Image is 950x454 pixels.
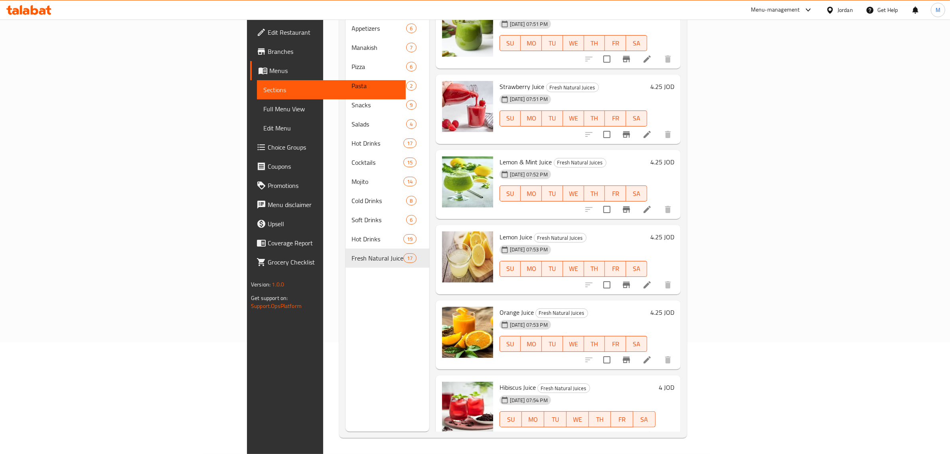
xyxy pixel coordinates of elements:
[545,38,560,49] span: TU
[406,62,416,71] div: items
[534,233,587,243] div: Fresh Natural Juices
[642,280,652,290] a: Edit menu item
[500,35,521,51] button: SU
[500,336,521,352] button: SU
[611,411,633,427] button: FR
[521,111,542,126] button: MO
[503,338,518,350] span: SU
[605,35,626,51] button: FR
[346,114,429,134] div: Salads4
[503,38,518,49] span: SU
[250,138,406,157] a: Choice Groups
[407,216,416,224] span: 6
[617,200,636,219] button: Branch-specific-item
[257,118,406,138] a: Edit Menu
[524,188,539,199] span: MO
[352,177,404,186] span: Mojito
[500,261,521,277] button: SU
[547,414,563,425] span: TU
[507,321,551,329] span: [DATE] 07:53 PM
[617,426,636,445] button: Branch-specific-item
[507,397,551,404] span: [DATE] 07:54 PM
[268,200,399,209] span: Menu disclaimer
[626,35,647,51] button: SA
[658,125,677,144] button: delete
[542,261,563,277] button: TU
[352,62,407,71] span: Pizza
[521,35,542,51] button: MO
[500,381,536,393] span: Hibiscus Juice
[589,411,611,427] button: TH
[629,338,644,350] span: SA
[250,214,406,233] a: Upsell
[524,38,539,49] span: MO
[442,231,493,282] img: Lemon Juice
[263,85,399,95] span: Sections
[346,229,429,249] div: Hot Drinks19
[268,47,399,56] span: Branches
[536,308,588,318] span: Fresh Natural Juices
[251,279,271,290] span: Version:
[936,6,940,14] span: M
[598,276,615,293] span: Select to update
[617,275,636,294] button: Branch-specific-item
[566,338,581,350] span: WE
[547,83,598,92] span: Fresh Natural Juices
[629,113,644,124] span: SA
[404,235,416,243] span: 19
[346,210,429,229] div: Soft Drinks6
[257,80,406,99] a: Sections
[626,261,647,277] button: SA
[352,253,404,263] span: Fresh Natural Juices
[642,205,652,214] a: Edit menu item
[522,411,544,427] button: MO
[587,113,602,124] span: TH
[617,49,636,69] button: Branch-specific-item
[525,414,541,425] span: MO
[346,16,429,271] nav: Menu sections
[407,63,416,71] span: 6
[605,111,626,126] button: FR
[542,336,563,352] button: TU
[521,336,542,352] button: MO
[566,38,581,49] span: WE
[659,382,674,393] h6: 4 JOD
[507,171,551,178] span: [DATE] 07:52 PM
[545,113,560,124] span: TU
[268,181,399,190] span: Promotions
[250,176,406,195] a: Promotions
[346,38,429,57] div: Manakish7
[406,100,416,110] div: items
[521,186,542,201] button: MO
[617,350,636,369] button: Branch-specific-item
[584,111,605,126] button: TH
[598,126,615,143] span: Select to update
[250,157,406,176] a: Coupons
[268,238,399,248] span: Coverage Report
[658,426,677,445] button: delete
[403,234,416,244] div: items
[250,61,406,80] a: Menus
[507,20,551,28] span: [DATE] 07:51 PM
[592,414,608,425] span: TH
[587,338,602,350] span: TH
[629,38,644,49] span: SA
[584,336,605,352] button: TH
[442,156,493,207] img: Lemon & Mint Juice
[250,42,406,61] a: Branches
[524,263,539,274] span: MO
[650,307,674,318] h6: 4.25 JOD
[346,134,429,153] div: Hot Drinks17
[346,249,429,268] div: Fresh Natural Juices17
[352,138,404,148] div: Hot Drinks
[636,414,652,425] span: SA
[563,35,584,51] button: WE
[608,113,623,124] span: FR
[406,24,416,33] div: items
[346,95,429,114] div: Snacks9
[642,430,652,440] a: Edit menu item
[587,263,602,274] span: TH
[251,301,302,311] a: Support.OpsPlatform
[567,411,589,427] button: WE
[614,414,630,425] span: FR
